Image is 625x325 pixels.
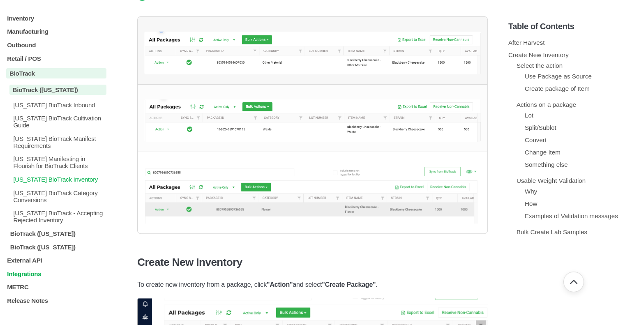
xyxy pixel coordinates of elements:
a: Actions on a package [517,101,576,108]
a: Change Item [525,149,560,156]
a: Something else [525,161,568,168]
a: Manufacturing [6,28,106,35]
p: BioTrack ([US_STATE]) [9,85,106,95]
a: Use Package as Source [525,73,592,80]
a: BioTrack [6,68,106,78]
section: Table of Contents [508,8,619,313]
img: screenshot-2024-08-14-at-4-05-53-pm.png [144,167,481,224]
p: BioTrack ([US_STATE]) [9,243,106,250]
a: Split/Sublot [525,124,556,131]
img: screenshot-2024-08-14-at-4-07-23-pm.png [144,32,481,74]
p: [US_STATE] BioTrack Inbound [12,101,106,108]
strong: "Action" [267,281,293,288]
a: [US_STATE] BioTrack Inventory [6,176,106,183]
a: [US_STATE] BioTrack - Accepting Rejected Inventory [6,210,106,224]
a: BioTrack ([US_STATE]) [6,85,106,95]
a: External API [6,257,106,264]
h3: Create New Inventory [137,256,488,269]
a: METRC [6,284,106,290]
a: BioTrack ([US_STATE]) [6,230,106,237]
a: Lot [525,112,533,119]
a: Inventory [6,15,106,22]
a: Select the action [517,62,563,69]
a: [US_STATE] BioTrack Category Conversions [6,189,106,203]
a: Retail / POS [6,55,106,62]
p: [US_STATE] BioTrack - Accepting Rejected Inventory [12,210,106,224]
a: After Harvest [508,39,545,46]
a: Create New Inventory [508,51,569,58]
a: Release Notes [6,297,106,304]
p: [US_STATE] BioTrack Cultivation Guide [12,115,106,129]
a: Outbound [6,41,106,48]
p: [US_STATE] Manifesting in Flourish for BioTrack Clients [12,155,106,169]
a: [US_STATE] BioTrack Cultivation Guide [6,115,106,129]
a: BioTrack ([US_STATE]) [6,243,106,250]
p: BioTrack ([US_STATE]) [9,230,106,237]
a: Examples of Validation messages [525,212,618,219]
strong: "Create Package" [322,281,376,288]
p: [US_STATE] BioTrack Manifest Requirements [12,135,106,149]
a: Convert [525,136,547,143]
button: Go back to top of document [563,272,584,292]
a: How [525,200,537,207]
img: screenshot-2024-08-14-at-4-06-56-pm.png [144,99,481,142]
p: To create new inventory from a package, click and select . [137,279,488,290]
a: [US_STATE] Manifesting in Flourish for BioTrack Clients [6,155,106,169]
a: Why [525,188,537,195]
a: Integrations [6,270,106,277]
p: [US_STATE] BioTrack Category Conversions [12,189,106,203]
a: Create package of Item [525,85,590,92]
a: [US_STATE] BioTrack Manifest Requirements [6,135,106,149]
a: Bulk Create Lab Samples [517,228,587,235]
p: [US_STATE] BioTrack Inventory [12,176,106,183]
a: Usable Weight Validation [517,177,586,184]
h5: Table of Contents [508,22,619,31]
a: [US_STATE] BioTrack Inbound [6,101,106,108]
